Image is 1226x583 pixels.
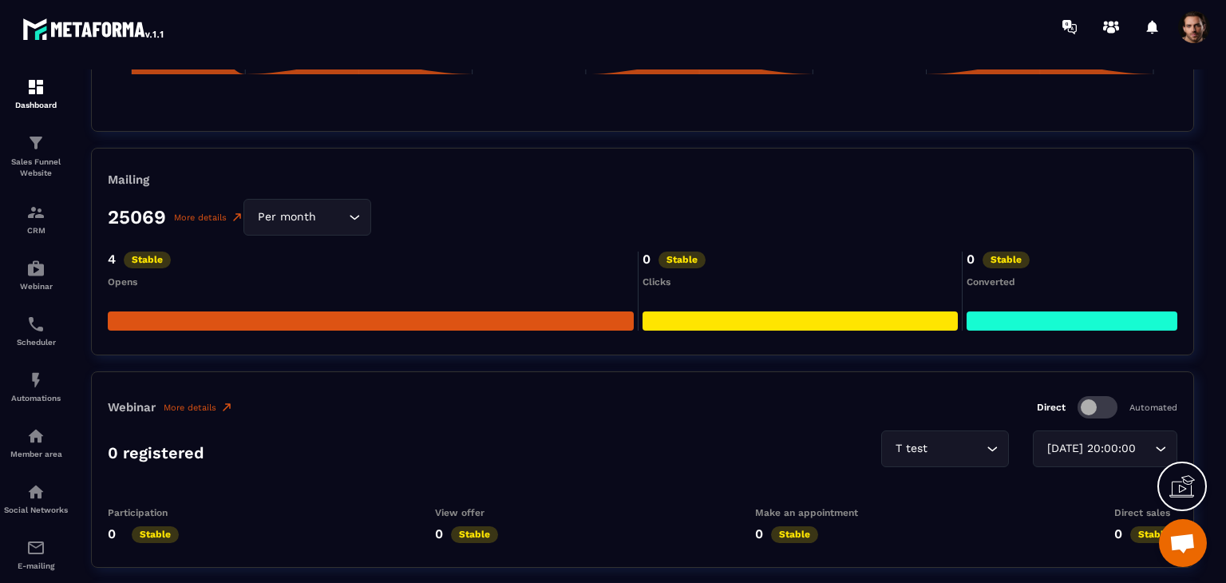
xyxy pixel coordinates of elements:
[4,303,68,359] a: schedulerschedulerScheduler
[4,359,68,414] a: automationsautomationsAutomations
[1130,526,1177,543] p: Stable
[983,252,1030,268] p: Stable
[4,414,68,470] a: automationsautomationsMember area
[4,101,68,109] p: Dashboard
[26,133,45,153] img: formation
[4,470,68,526] a: social-networksocial-networkSocial Networks
[4,394,68,403] p: Automations
[1114,507,1177,518] p: Direct sales
[108,443,204,462] p: 0 registered
[26,371,45,390] img: automations
[108,173,1177,187] p: Mailing
[26,259,45,278] img: automations
[108,276,634,288] div: Opens
[231,211,243,224] img: narrow-up-right-o.6b7c60e2.svg
[132,526,179,543] p: Stable
[4,157,68,179] p: Sales Funnel Website
[108,252,116,268] p: 4
[658,252,706,268] p: Stable
[931,440,983,458] input: Search for option
[108,526,116,543] p: 0
[892,440,931,458] span: T test
[22,14,166,43] img: logo
[643,252,651,268] p: 0
[1139,440,1151,458] input: Search for option
[243,199,371,236] div: Search for option
[755,526,763,543] p: 0
[26,426,45,446] img: automations
[26,538,45,557] img: email
[254,208,319,226] span: Per month
[1043,440,1139,458] span: [DATE] 20:00:00
[755,507,858,518] p: Make an appointment
[1037,402,1066,413] p: Direct
[108,507,179,518] p: Participation
[26,482,45,502] img: social-network
[26,315,45,334] img: scheduler
[771,526,818,543] p: Stable
[967,276,1177,288] div: Converted
[4,561,68,570] p: E-mailing
[1114,526,1122,543] p: 0
[451,526,498,543] p: Stable
[4,121,68,191] a: formationformationSales Funnel Website
[435,507,498,518] p: View offer
[643,276,958,288] div: Clicks
[435,526,443,543] p: 0
[108,206,166,228] p: 25069
[4,450,68,458] p: Member area
[174,211,243,224] a: More details
[26,203,45,222] img: formation
[4,338,68,347] p: Scheduler
[108,400,156,414] p: Webinar
[220,401,233,414] img: narrow-up-right-o.6b7c60e2.svg
[164,401,233,414] a: More details
[4,65,68,121] a: formationformationDashboard
[4,226,68,235] p: CRM
[4,526,68,582] a: emailemailE-mailing
[4,282,68,291] p: Webinar
[4,247,68,303] a: automationsautomationsWebinar
[26,77,45,97] img: formation
[1159,519,1207,567] div: Mở cuộc trò chuyện
[124,252,171,268] p: Stable
[319,208,345,226] input: Search for option
[967,252,975,268] p: 0
[4,191,68,247] a: formationformationCRM
[4,506,68,514] p: Social Networks
[881,430,1009,467] div: Search for option
[1129,403,1177,413] p: Automated
[1033,430,1177,467] div: Search for option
